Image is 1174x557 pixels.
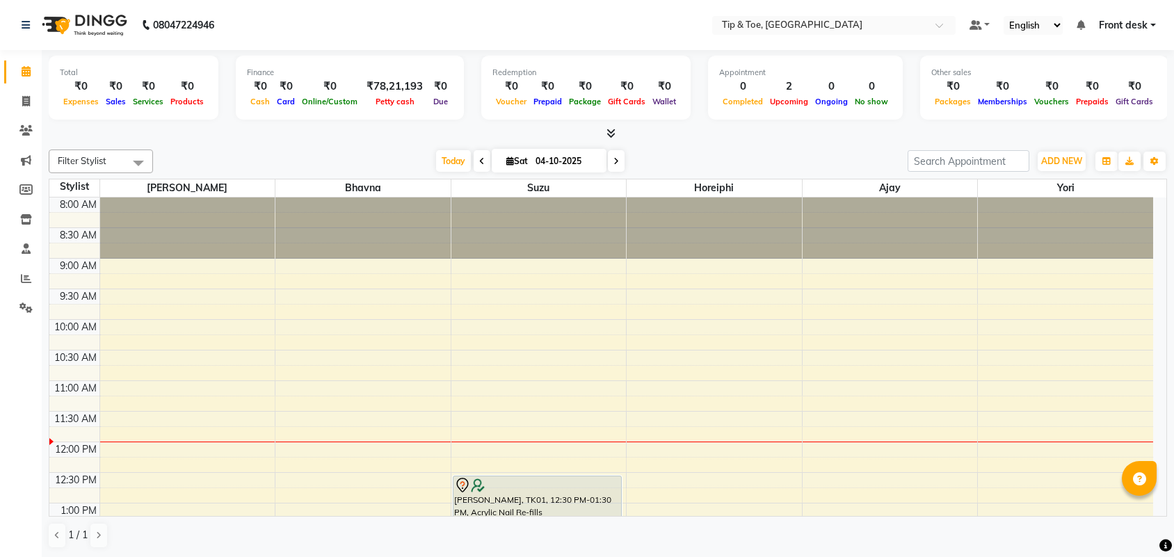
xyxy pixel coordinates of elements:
[1031,79,1072,95] div: ₹0
[430,97,451,106] span: Due
[649,97,680,106] span: Wallet
[129,97,167,106] span: Services
[51,350,99,365] div: 10:30 AM
[812,79,851,95] div: 0
[492,67,680,79] div: Redemption
[100,179,275,197] span: [PERSON_NAME]
[58,155,106,166] span: Filter Stylist
[1072,79,1112,95] div: ₹0
[565,79,604,95] div: ₹0
[492,79,530,95] div: ₹0
[766,79,812,95] div: 2
[298,97,361,106] span: Online/Custom
[974,97,1031,106] span: Memberships
[102,79,129,95] div: ₹0
[1099,18,1148,33] span: Front desk
[167,97,207,106] span: Products
[361,79,428,95] div: ₹78,21,193
[247,97,273,106] span: Cash
[1041,156,1082,166] span: ADD NEW
[51,381,99,396] div: 11:00 AM
[60,67,207,79] div: Total
[1038,152,1086,171] button: ADD NEW
[49,179,99,194] div: Stylist
[649,79,680,95] div: ₹0
[68,528,88,542] span: 1 / 1
[51,412,99,426] div: 11:30 AM
[167,79,207,95] div: ₹0
[1112,97,1157,106] span: Gift Cards
[153,6,214,45] b: 08047224946
[503,156,531,166] span: Sat
[428,79,453,95] div: ₹0
[1116,501,1160,543] iframe: chat widget
[974,79,1031,95] div: ₹0
[57,259,99,273] div: 9:00 AM
[102,97,129,106] span: Sales
[129,79,167,95] div: ₹0
[565,97,604,106] span: Package
[52,442,99,457] div: 12:00 PM
[931,67,1157,79] div: Other sales
[453,476,621,536] div: [PERSON_NAME], TK01, 12:30 PM-01:30 PM, Acrylic Nail Re-fills
[604,79,649,95] div: ₹0
[604,97,649,106] span: Gift Cards
[492,97,530,106] span: Voucher
[931,97,974,106] span: Packages
[803,179,978,197] span: Ajay
[273,79,298,95] div: ₹0
[298,79,361,95] div: ₹0
[436,150,471,172] span: Today
[812,97,851,106] span: Ongoing
[978,179,1153,197] span: Yori
[35,6,131,45] img: logo
[1072,97,1112,106] span: Prepaids
[719,97,766,106] span: Completed
[273,97,298,106] span: Card
[530,79,565,95] div: ₹0
[530,97,565,106] span: Prepaid
[247,79,273,95] div: ₹0
[531,151,601,172] input: 2025-10-04
[766,97,812,106] span: Upcoming
[60,97,102,106] span: Expenses
[451,179,627,197] span: Suzu
[58,503,99,518] div: 1:00 PM
[1112,79,1157,95] div: ₹0
[931,79,974,95] div: ₹0
[57,289,99,304] div: 9:30 AM
[627,179,802,197] span: Horeiphi
[275,179,451,197] span: Bhavna
[372,97,418,106] span: Petty cash
[719,79,766,95] div: 0
[57,228,99,243] div: 8:30 AM
[719,67,892,79] div: Appointment
[57,197,99,212] div: 8:00 AM
[908,150,1029,172] input: Search Appointment
[51,320,99,334] div: 10:00 AM
[851,79,892,95] div: 0
[52,473,99,487] div: 12:30 PM
[1031,97,1072,106] span: Vouchers
[851,97,892,106] span: No show
[60,79,102,95] div: ₹0
[247,67,453,79] div: Finance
